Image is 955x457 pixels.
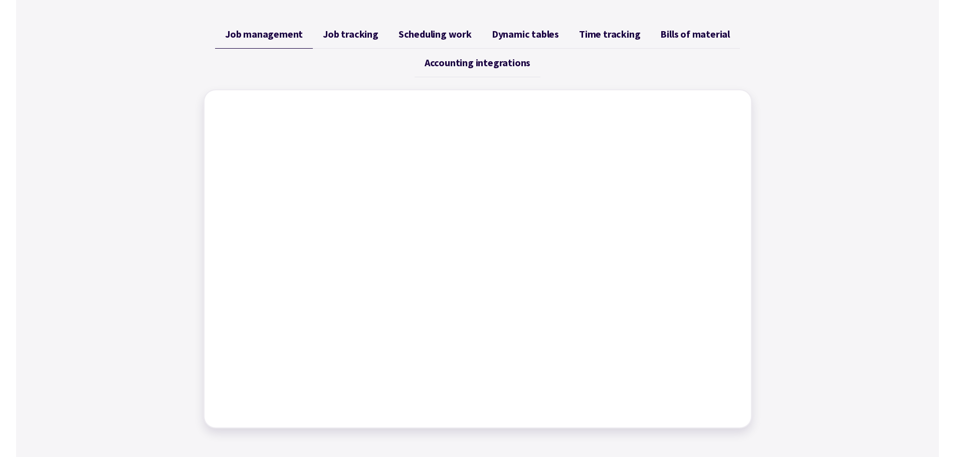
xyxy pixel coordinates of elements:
[425,57,530,69] span: Accounting integrations
[215,100,741,417] iframe: Factory - Job Management
[323,28,378,40] span: Job tracking
[660,28,730,40] span: Bills of material
[905,409,955,457] iframe: Chat Widget
[399,28,472,40] span: Scheduling work
[579,28,640,40] span: Time tracking
[225,28,303,40] span: Job management
[492,28,559,40] span: Dynamic tables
